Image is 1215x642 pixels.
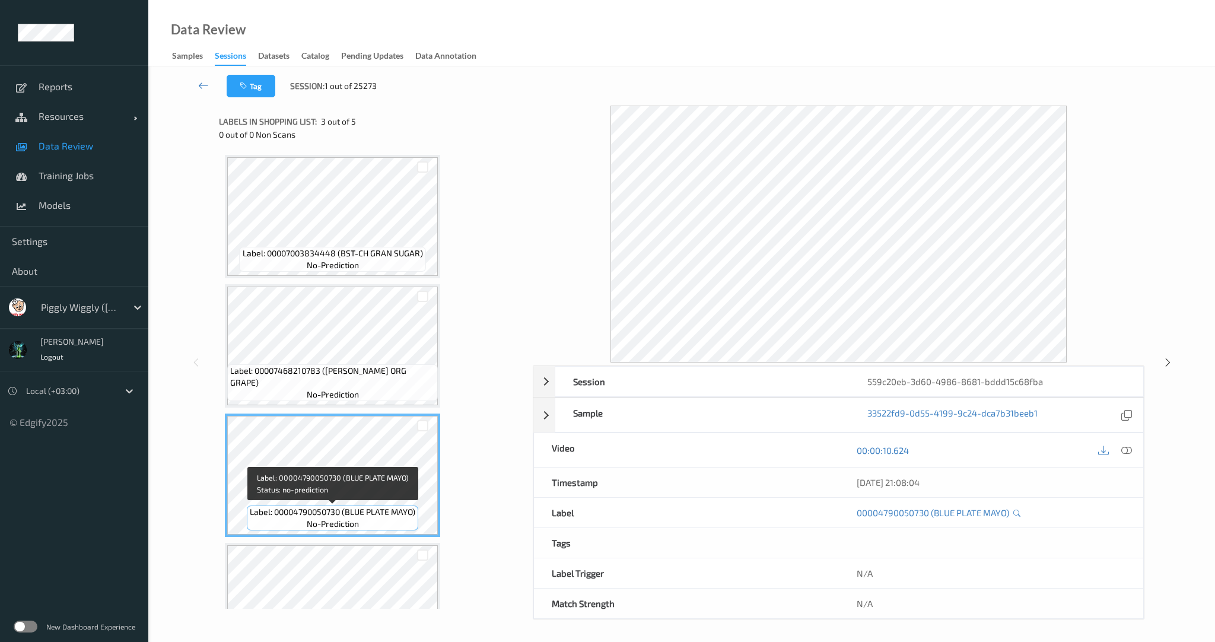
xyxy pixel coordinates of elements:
div: N/A [839,589,1143,618]
div: Video [534,433,838,467]
a: Sessions [215,48,258,66]
a: Catalog [301,48,341,65]
div: Pending Updates [341,50,403,65]
div: Tags [534,528,838,558]
div: Data Annotation [415,50,476,65]
span: Session: [290,80,325,92]
button: Tag [227,75,275,97]
span: Label: 00007003834448 (BST-CH GRAN SUGAR) [243,247,423,259]
div: N/A [839,558,1143,588]
div: Sample33522fd9-0d55-4199-9c24-dca7b31beeb1 [533,398,1144,433]
div: Datasets [258,50,290,65]
a: Samples [172,48,215,65]
div: Data Review [171,24,246,36]
a: 00004790050730 (BLUE PLATE MAYO) [857,507,1009,519]
div: [DATE] 21:08:04 [857,476,1125,488]
span: no-prediction [307,259,359,271]
div: 559c20eb-3d60-4986-8681-bddd15c68fba [850,367,1143,396]
div: Match Strength [534,589,838,618]
div: Session [555,367,849,396]
div: Session559c20eb-3d60-4986-8681-bddd15c68fba [533,366,1144,397]
a: Datasets [258,48,301,65]
a: 00:00:10.624 [857,444,909,456]
a: 33522fd9-0d55-4199-9c24-dca7b31beeb1 [867,407,1038,423]
span: Labels in shopping list: [219,116,317,128]
div: Label Trigger [534,558,838,588]
a: Pending Updates [341,48,415,65]
a: Data Annotation [415,48,488,65]
span: Label: 00004790050730 (BLUE PLATE MAYO) [250,506,415,518]
span: 1 out of 25273 [325,80,377,92]
div: Label [534,498,838,527]
div: Catalog [301,50,329,65]
div: 0 out of 0 Non Scans [219,129,524,141]
div: Timestamp [534,468,838,497]
span: no-prediction [307,518,359,530]
span: Label: 00007468210783 ([PERSON_NAME] ORG GRAPE) [230,365,435,389]
div: Sessions [215,50,246,66]
div: Samples [172,50,203,65]
div: Sample [555,398,849,432]
span: no-prediction [307,389,359,401]
span: 3 out of 5 [321,116,356,128]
